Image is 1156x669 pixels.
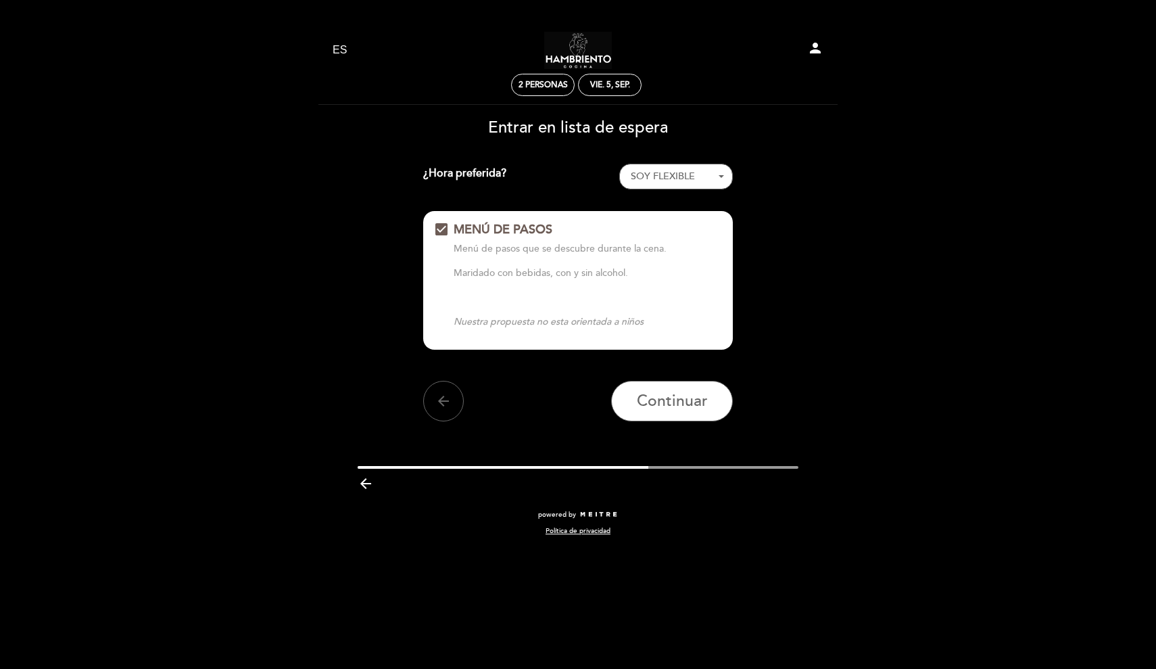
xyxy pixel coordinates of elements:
[493,32,663,69] a: Hambriento Cocina
[435,393,452,409] i: arrow_back
[328,119,828,137] h3: Entrar en lista de espera
[423,164,620,189] div: ¿Hora preferida?
[454,221,723,239] div: MENÚ DE PASOS
[637,392,708,411] span: Continuar
[538,510,576,520] span: powered by
[546,526,610,536] a: Política de privacidad
[619,164,733,189] ol: - Seleccionar -
[454,267,723,280] p: Maridado con bebidas, con y sin alcohol.
[454,242,723,256] p: Menú de pasos que se descubre durante la cena.
[611,381,733,421] button: Continuar
[423,381,464,421] button: arrow_back
[538,510,618,520] a: powered by
[807,40,823,61] button: person
[590,80,630,90] div: vie. 5, sep.
[631,170,695,182] span: SOY FLEXIBLE
[358,476,374,492] i: arrow_backward
[807,40,823,56] i: person
[519,80,568,90] span: 2 personas
[579,511,618,518] img: MEITRE
[619,164,733,189] button: SOY FLEXIBLE
[454,316,644,327] em: Nuestra propuesta no esta orientada a niños
[433,221,450,237] span: check_box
